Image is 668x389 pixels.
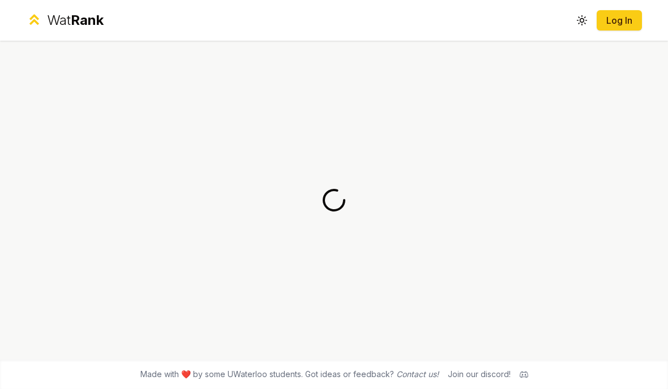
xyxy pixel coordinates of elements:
span: Rank [71,12,104,28]
div: Wat [47,11,104,29]
span: Made with ❤️ by some UWaterloo students. Got ideas or feedback? [140,369,439,380]
button: Log In [597,10,642,31]
div: Join our discord! [448,369,511,380]
a: WatRank [26,11,104,29]
a: Log In [606,14,633,27]
a: Contact us! [396,369,439,379]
